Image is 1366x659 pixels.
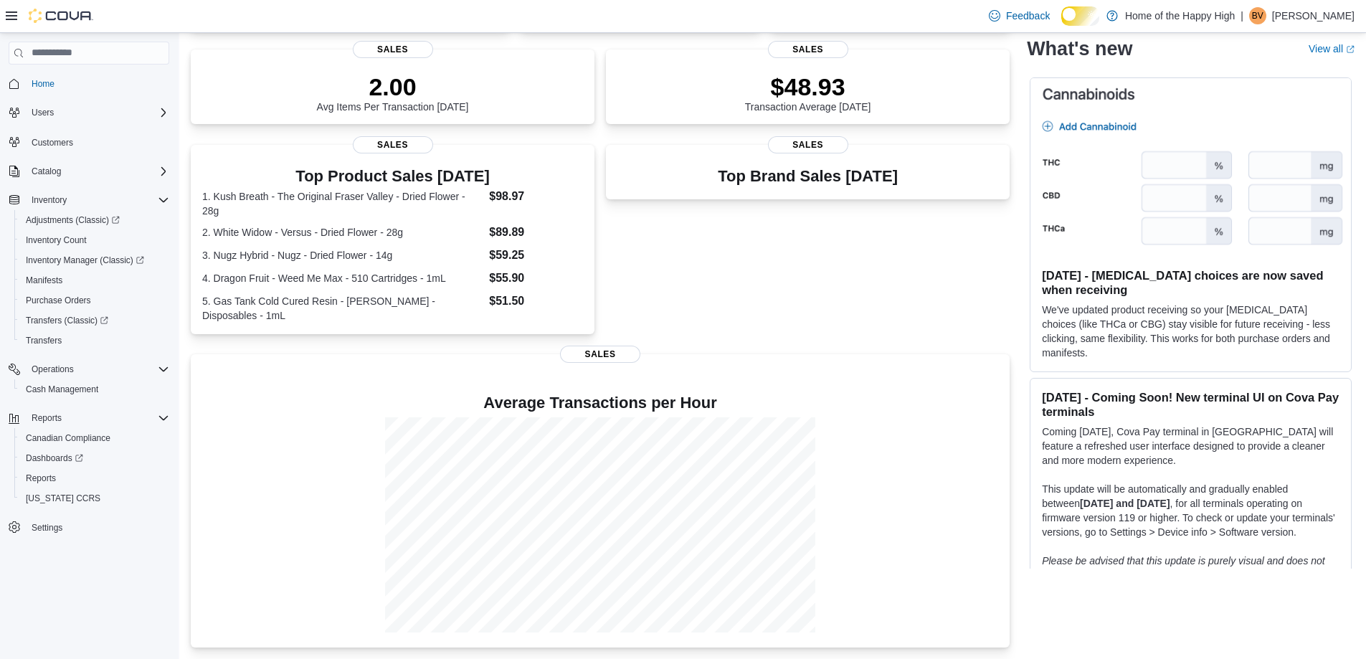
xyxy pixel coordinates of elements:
[202,271,483,285] dt: 4. Dragon Fruit - Weed Me Max - 510 Cartridges - 1mL
[489,247,583,264] dd: $59.25
[202,248,483,262] dt: 3. Nugz Hybrid - Nugz - Dried Flower - 14g
[20,381,169,398] span: Cash Management
[745,72,871,101] p: $48.93
[489,224,583,241] dd: $89.89
[20,450,169,467] span: Dashboards
[32,166,61,177] span: Catalog
[202,225,483,240] dt: 2. White Widow - Versus - Dried Flower - 28g
[1272,7,1355,24] p: [PERSON_NAME]
[14,290,175,310] button: Purchase Orders
[26,104,169,121] span: Users
[1309,43,1355,54] a: View allExternal link
[26,493,100,504] span: [US_STATE] CCRS
[14,488,175,508] button: [US_STATE] CCRS
[32,78,54,90] span: Home
[983,1,1056,30] a: Feedback
[3,359,175,379] button: Operations
[1249,7,1266,24] div: Benjamin Venning
[26,75,169,93] span: Home
[20,232,93,249] a: Inventory Count
[32,107,54,118] span: Users
[1061,6,1099,25] input: Dark Mode
[26,104,60,121] button: Users
[20,312,114,329] a: Transfers (Classic)
[20,450,89,467] a: Dashboards
[26,315,108,326] span: Transfers (Classic)
[14,379,175,399] button: Cash Management
[29,9,93,23] img: Cova
[26,191,72,209] button: Inventory
[32,364,74,375] span: Operations
[20,272,68,289] a: Manifests
[1241,7,1243,24] p: |
[26,361,169,378] span: Operations
[32,194,67,206] span: Inventory
[745,72,871,113] div: Transaction Average [DATE]
[14,250,175,270] a: Inventory Manager (Classic)
[26,133,169,151] span: Customers
[26,473,56,484] span: Reports
[14,210,175,230] a: Adjustments (Classic)
[489,293,583,310] dd: $51.50
[26,409,67,427] button: Reports
[26,335,62,346] span: Transfers
[3,517,175,538] button: Settings
[1042,482,1339,539] p: This update will be automatically and gradually enabled between , for all terminals operating on ...
[20,332,169,349] span: Transfers
[20,272,169,289] span: Manifests
[489,270,583,287] dd: $55.90
[20,430,169,447] span: Canadian Compliance
[3,161,175,181] button: Catalog
[1042,268,1339,297] h3: [DATE] - [MEDICAL_DATA] choices are now saved when receiving
[20,292,169,309] span: Purchase Orders
[20,212,125,229] a: Adjustments (Classic)
[202,394,998,412] h4: Average Transactions per Hour
[26,214,120,226] span: Adjustments (Classic)
[20,470,169,487] span: Reports
[20,430,116,447] a: Canadian Compliance
[1042,425,1339,468] p: Coming [DATE], Cova Pay terminal in [GEOGRAPHIC_DATA] will feature a refreshed user interface des...
[489,188,583,205] dd: $98.97
[1042,555,1325,581] em: Please be advised that this update is purely visual and does not impact payment functionality.
[20,292,97,309] a: Purchase Orders
[9,67,169,575] nav: Complex example
[14,230,175,250] button: Inventory Count
[20,490,169,507] span: Washington CCRS
[1006,9,1050,23] span: Feedback
[14,270,175,290] button: Manifests
[20,232,169,249] span: Inventory Count
[1346,45,1355,54] svg: External link
[14,428,175,448] button: Canadian Compliance
[26,384,98,395] span: Cash Management
[32,522,62,534] span: Settings
[768,41,848,58] span: Sales
[32,137,73,148] span: Customers
[1061,26,1062,27] span: Dark Mode
[14,468,175,488] button: Reports
[26,255,144,266] span: Inventory Manager (Classic)
[1042,303,1339,360] p: We've updated product receiving so your [MEDICAL_DATA] choices (like THCa or CBG) stay visible fo...
[20,381,104,398] a: Cash Management
[20,490,106,507] a: [US_STATE] CCRS
[26,452,83,464] span: Dashboards
[20,312,169,329] span: Transfers (Classic)
[26,519,68,536] a: Settings
[20,252,169,269] span: Inventory Manager (Classic)
[14,448,175,468] a: Dashboards
[26,361,80,378] button: Operations
[3,131,175,152] button: Customers
[26,163,169,180] span: Catalog
[20,212,169,229] span: Adjustments (Classic)
[202,168,583,185] h3: Top Product Sales [DATE]
[14,310,175,331] a: Transfers (Classic)
[14,331,175,351] button: Transfers
[1252,7,1263,24] span: BV
[26,275,62,286] span: Manifests
[26,163,67,180] button: Catalog
[1027,37,1132,60] h2: What's new
[3,73,175,94] button: Home
[3,103,175,123] button: Users
[26,295,91,306] span: Purchase Orders
[768,136,848,153] span: Sales
[353,41,433,58] span: Sales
